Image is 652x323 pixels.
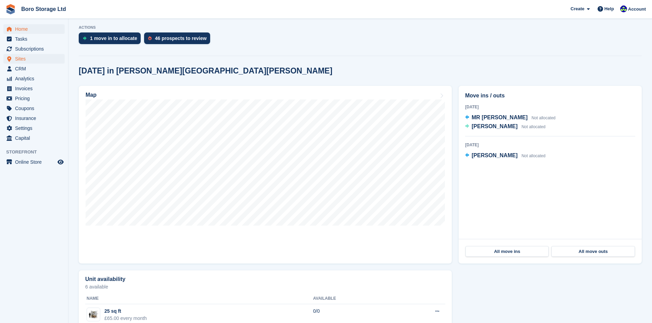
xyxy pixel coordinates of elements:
th: Name [85,293,313,304]
a: [PERSON_NAME] Not allocated [465,122,546,131]
span: Create [571,5,584,12]
a: menu [3,157,65,167]
a: menu [3,34,65,44]
a: menu [3,24,65,34]
span: [PERSON_NAME] [472,123,517,129]
h2: Unit availability [85,276,125,282]
a: menu [3,133,65,143]
span: MR [PERSON_NAME] [472,115,528,120]
a: All move ins [465,246,549,257]
a: [PERSON_NAME] Not allocated [465,151,546,160]
div: 46 prospects to review [155,36,207,41]
h2: Move ins / outs [465,92,635,100]
a: menu [3,94,65,103]
p: ACTIONS [79,25,642,30]
h2: [DATE] in [PERSON_NAME][GEOGRAPHIC_DATA][PERSON_NAME] [79,66,332,76]
div: [DATE] [465,142,635,148]
a: menu [3,74,65,83]
img: move_ins_to_allocate_icon-fdf77a2bb77ea45bf5b3d319d69a93e2d87916cf1d5bf7949dd705db3b84f3ca.svg [83,36,87,40]
span: Coupons [15,104,56,113]
div: [DATE] [465,104,635,110]
a: menu [3,54,65,64]
a: Preview store [56,158,65,166]
img: Tobie Hillier [620,5,627,12]
span: CRM [15,64,56,73]
span: Pricing [15,94,56,103]
img: stora-icon-8386f47178a22dfd0bd8f6a31ec36ba5ce8667c1dd55bd0f319d3a0aa187defe.svg [5,4,16,14]
a: Boro Storage Ltd [18,3,69,15]
span: Tasks [15,34,56,44]
a: menu [3,113,65,123]
a: 1 move in to allocate [79,32,144,48]
p: 6 available [85,284,445,289]
span: [PERSON_NAME] [472,152,517,158]
h2: Map [86,92,97,98]
span: Subscriptions [15,44,56,54]
a: menu [3,104,65,113]
a: All move outs [551,246,635,257]
div: 25 sq ft [104,308,147,315]
a: menu [3,84,65,93]
span: Home [15,24,56,34]
a: MR [PERSON_NAME] Not allocated [465,113,555,122]
span: Not allocated [522,124,546,129]
span: Insurance [15,113,56,123]
span: Account [628,6,646,13]
span: Invoices [15,84,56,93]
th: Available [313,293,394,304]
span: Settings [15,123,56,133]
span: Capital [15,133,56,143]
span: Help [604,5,614,12]
div: £65.00 every month [104,315,147,322]
a: 46 prospects to review [144,32,214,48]
a: menu [3,64,65,73]
span: Analytics [15,74,56,83]
span: Sites [15,54,56,64]
img: 25.jpg [87,310,100,320]
a: menu [3,123,65,133]
div: 1 move in to allocate [90,36,137,41]
span: Not allocated [532,116,555,120]
span: Storefront [6,149,68,156]
img: prospect-51fa495bee0391a8d652442698ab0144808aea92771e9ea1ae160a38d050c398.svg [148,36,152,40]
span: Not allocated [522,153,546,158]
span: Online Store [15,157,56,167]
a: Map [79,86,452,264]
a: menu [3,44,65,54]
